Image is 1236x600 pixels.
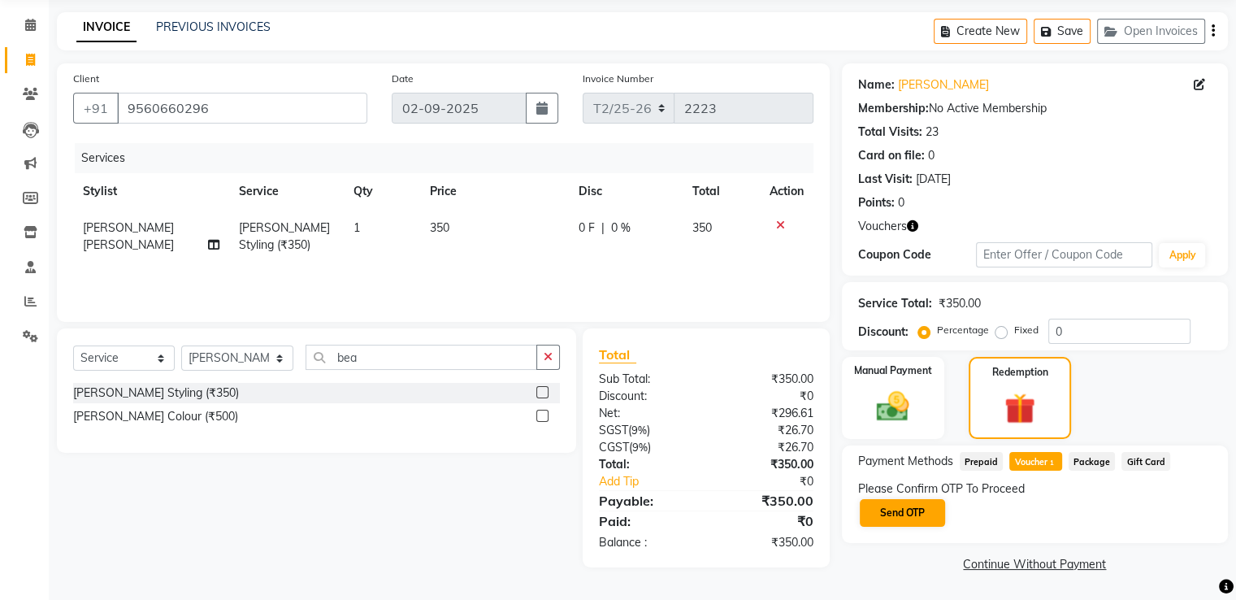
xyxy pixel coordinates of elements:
label: Redemption [992,365,1048,380]
div: Net: [587,405,706,422]
div: Coupon Code [858,246,976,263]
div: Last Visit: [858,171,913,188]
div: Payable: [587,491,706,511]
img: _gift.svg [995,389,1045,428]
input: Enter Offer / Coupon Code [976,242,1153,267]
div: Please Confirm OTP To Proceed [858,480,1212,498]
div: Services [75,143,826,173]
a: INVOICE [76,13,137,42]
div: [DATE] [916,171,951,188]
span: 9% [632,441,648,454]
span: [PERSON_NAME] [PERSON_NAME] [83,220,174,252]
input: Search by Name/Mobile/Email/Code [117,93,367,124]
a: [PERSON_NAME] [898,76,989,93]
div: ₹350.00 [706,456,826,473]
span: [PERSON_NAME] Styling (₹350) [239,220,330,252]
div: Discount: [858,324,909,341]
button: Create New [934,19,1027,44]
div: [PERSON_NAME] Styling (₹350) [73,385,239,402]
div: ( ) [587,422,706,439]
div: Name: [858,76,895,93]
div: Card on file: [858,147,925,164]
button: Save [1034,19,1091,44]
span: SGST [599,423,628,437]
span: 1 [1047,459,1056,468]
span: 350 [430,220,449,235]
th: Total [683,173,760,210]
label: Fixed [1014,323,1039,337]
span: Total [599,346,636,363]
div: 23 [926,124,939,141]
div: Service Total: [858,295,932,312]
button: Open Invoices [1097,19,1205,44]
label: Manual Payment [854,363,932,378]
a: Continue Without Payment [845,556,1225,573]
span: 0 % [611,220,631,237]
div: Total: [587,456,706,473]
th: Service [229,173,344,210]
div: ₹26.70 [706,422,826,439]
div: ₹350.00 [939,295,981,312]
th: Disc [569,173,683,210]
div: Discount: [587,388,706,405]
a: PREVIOUS INVOICES [156,20,271,34]
div: Total Visits: [858,124,922,141]
div: Balance : [587,534,706,551]
div: ₹350.00 [706,491,826,511]
span: 350 [692,220,712,235]
img: _cash.svg [866,388,919,425]
th: Qty [344,173,420,210]
div: No Active Membership [858,100,1212,117]
button: Send OTP [860,499,945,527]
th: Price [420,173,569,210]
span: 0 F [579,220,595,237]
div: ( ) [587,439,706,456]
span: 9% [631,424,647,437]
span: Voucher [1009,452,1061,471]
span: Vouchers [858,218,907,235]
span: Payment Methods [858,453,953,470]
div: ₹0 [706,388,826,405]
span: | [601,220,605,237]
span: Package [1069,452,1116,471]
div: 0 [928,147,935,164]
div: Sub Total: [587,371,706,388]
label: Date [392,72,414,86]
div: 0 [898,194,904,211]
div: Paid: [587,511,706,531]
div: Membership: [858,100,929,117]
span: Gift Card [1121,452,1170,471]
div: ₹0 [726,473,825,490]
span: Prepaid [960,452,1004,471]
button: Apply [1159,243,1205,267]
label: Invoice Number [583,72,653,86]
div: ₹350.00 [706,534,826,551]
div: ₹296.61 [706,405,826,422]
div: ₹26.70 [706,439,826,456]
div: [PERSON_NAME] Colour (₹500) [73,408,238,425]
div: ₹0 [706,511,826,531]
th: Action [760,173,813,210]
span: CGST [599,440,629,454]
div: Points: [858,194,895,211]
input: Search or Scan [306,345,536,370]
div: ₹350.00 [706,371,826,388]
th: Stylist [73,173,229,210]
label: Client [73,72,99,86]
span: 1 [353,220,360,235]
label: Percentage [937,323,989,337]
button: +91 [73,93,119,124]
a: Add Tip [587,473,726,490]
